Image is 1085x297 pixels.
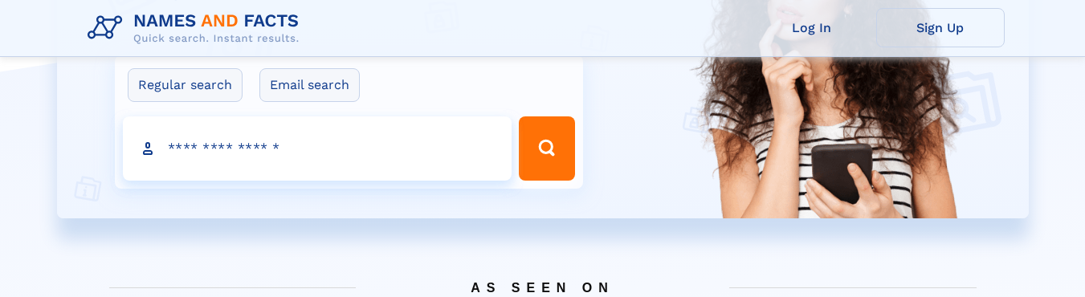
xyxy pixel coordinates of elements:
[748,8,876,47] a: Log In
[259,68,360,102] label: Email search
[123,116,512,181] input: search input
[81,6,312,50] img: Logo Names and Facts
[876,8,1005,47] a: Sign Up
[519,116,575,181] button: Search Button
[128,68,243,102] label: Regular search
